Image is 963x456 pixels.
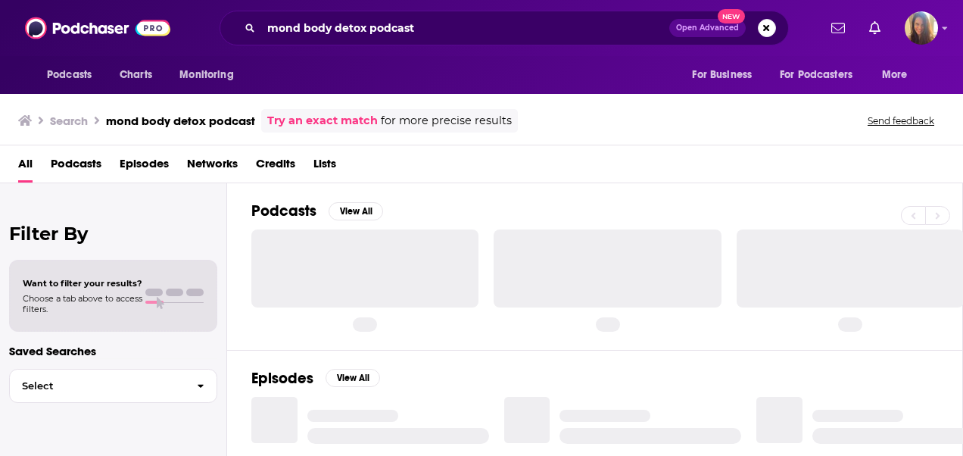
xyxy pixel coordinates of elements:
img: User Profile [905,11,938,45]
a: EpisodesView All [251,369,380,388]
span: Open Advanced [676,24,739,32]
a: Charts [110,61,161,89]
div: Search podcasts, credits, & more... [220,11,789,45]
button: View All [329,202,383,220]
a: PodcastsView All [251,201,383,220]
span: Want to filter your results? [23,278,142,289]
button: open menu [169,61,253,89]
a: Credits [256,151,295,183]
span: Monitoring [179,64,233,86]
h2: Episodes [251,369,313,388]
a: Episodes [120,151,169,183]
span: More [882,64,908,86]
h2: Filter By [9,223,217,245]
button: View All [326,369,380,387]
span: for more precise results [381,112,512,130]
a: Networks [187,151,238,183]
span: For Podcasters [780,64,852,86]
span: Podcasts [47,64,92,86]
button: Send feedback [863,114,939,127]
button: Open AdvancedNew [669,19,746,37]
a: Try an exact match [267,112,378,130]
span: Logged in as AHartman333 [905,11,938,45]
span: New [718,9,745,23]
input: Search podcasts, credits, & more... [261,16,669,40]
button: open menu [871,61,927,89]
span: Choose a tab above to access filters. [23,293,142,314]
a: Show notifications dropdown [825,15,851,41]
span: Charts [120,64,152,86]
h3: Search [50,114,88,128]
p: Saved Searches [9,344,217,358]
a: Podcasts [51,151,101,183]
a: All [18,151,33,183]
a: Show notifications dropdown [863,15,887,41]
h2: Podcasts [251,201,316,220]
button: open menu [681,61,771,89]
button: open menu [36,61,111,89]
button: Select [9,369,217,403]
img: Podchaser - Follow, Share and Rate Podcasts [25,14,170,42]
h3: mond body detox podcast [106,114,255,128]
span: Select [10,381,185,391]
span: For Business [692,64,752,86]
button: Show profile menu [905,11,938,45]
a: Lists [313,151,336,183]
button: open menu [770,61,874,89]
